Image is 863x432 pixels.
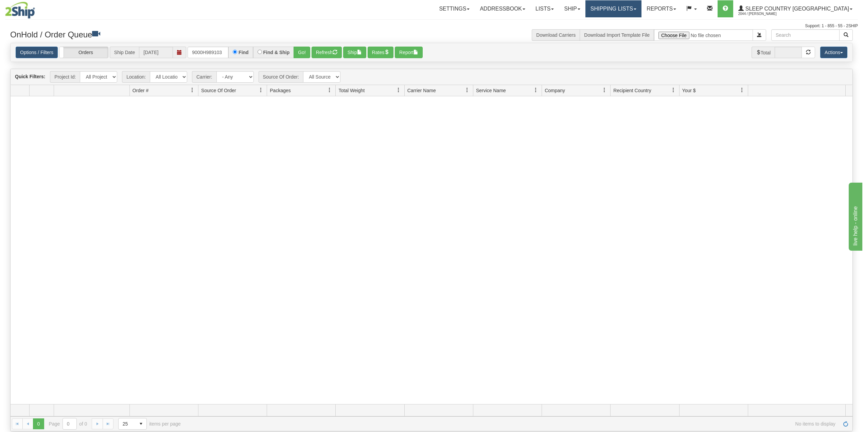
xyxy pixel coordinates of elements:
button: Rates [368,47,394,58]
span: Carrier Name [407,87,436,94]
div: grid toolbar [11,69,852,85]
button: Go! [294,47,310,58]
span: Total Weight [338,87,365,94]
a: Shipping lists [585,0,641,17]
input: Order # [188,47,228,58]
span: Ship Date [110,47,139,58]
span: Location: [122,71,150,83]
span: Page of 0 [49,418,87,430]
a: Options / Filters [16,47,58,58]
span: Your $ [682,87,696,94]
a: Packages filter column settings [324,84,335,96]
h3: OnHold / Order Queue [10,29,426,39]
span: Page 0 [33,418,44,429]
button: Search [839,29,853,41]
span: Carrier: [192,71,216,83]
a: Source Of Order filter column settings [255,84,267,96]
a: Reports [641,0,681,17]
a: Download Import Template File [584,32,650,38]
a: Order # filter column settings [187,84,198,96]
a: Refresh [840,418,851,429]
label: Orders [59,47,108,58]
span: Total [752,47,775,58]
input: Search [771,29,840,41]
input: Import [654,29,753,41]
a: Company filter column settings [599,84,610,96]
a: Addressbook [475,0,530,17]
div: live help - online [5,4,63,12]
span: Page sizes drop down [118,418,147,430]
span: 25 [123,420,131,427]
a: Sleep Country [GEOGRAPHIC_DATA] 2044 / [PERSON_NAME] [733,0,858,17]
button: Ship [343,47,366,58]
span: select [136,418,146,429]
span: Recipient Country [613,87,651,94]
a: Ship [559,0,585,17]
button: Report [395,47,423,58]
span: Source Of Order: [259,71,303,83]
a: Carrier Name filter column settings [461,84,473,96]
label: Find & Ship [263,50,290,55]
span: No items to display [190,421,835,427]
span: Order # [133,87,148,94]
span: Company [545,87,565,94]
a: Total Weight filter column settings [393,84,404,96]
button: Refresh [312,47,342,58]
a: Download Carriers [536,32,576,38]
a: Your $ filter column settings [736,84,748,96]
span: Packages [270,87,290,94]
span: Source Of Order [201,87,236,94]
span: Sleep Country [GEOGRAPHIC_DATA] [744,6,849,12]
a: Service Name filter column settings [530,84,542,96]
span: Project Id: [50,71,80,83]
span: 2044 / [PERSON_NAME] [738,11,789,17]
label: Quick Filters: [15,73,45,80]
iframe: chat widget [847,181,862,251]
label: Find [239,50,249,55]
a: Settings [434,0,475,17]
span: items per page [118,418,181,430]
a: Lists [530,0,559,17]
a: Recipient Country filter column settings [668,84,679,96]
button: Actions [820,47,847,58]
span: Service Name [476,87,506,94]
img: logo2044.jpg [5,2,35,19]
div: Support: 1 - 855 - 55 - 2SHIP [5,23,858,29]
